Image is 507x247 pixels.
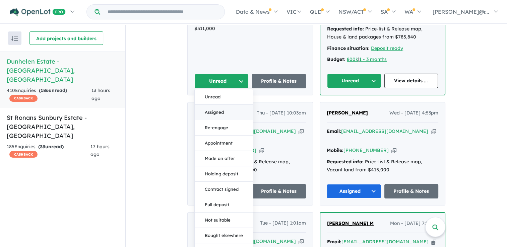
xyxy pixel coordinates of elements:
strong: Email: [327,128,341,134]
button: Contract signed [195,182,253,197]
button: Add projects and builders [29,31,103,45]
div: Land Lot 107, Vacant land from $511,000 [194,17,306,33]
button: Unread [194,74,249,88]
a: [PERSON_NAME] M [327,220,374,228]
a: [EMAIL_ADDRESS][DOMAIN_NAME] [341,239,429,245]
strong: Requested info: [327,26,364,32]
span: Mon - [DATE] 7:53pm [390,220,438,228]
strong: Budget: [327,56,345,62]
strong: Mobile: [327,147,343,153]
span: [PERSON_NAME] M [327,220,374,226]
strong: ( unread) [38,144,64,150]
h5: St Ronans Sunbury Estate - [GEOGRAPHIC_DATA] , [GEOGRAPHIC_DATA] [7,113,119,140]
button: Copy [431,128,436,135]
a: Profile & Notes [252,184,306,198]
span: 33 [40,144,45,150]
div: 410 Enquir ies [7,87,91,103]
a: Profile & Notes [252,74,306,88]
strong: ( unread) [39,87,67,93]
img: Openlot PRO Logo White [10,8,66,16]
span: [PERSON_NAME] [327,110,368,116]
strong: Finance situation: [327,45,370,51]
button: Holding deposit [195,166,253,182]
button: Assigned [327,184,381,198]
span: CASHBACK [9,95,38,102]
span: 17 hours ago [90,144,110,158]
button: Copy [431,238,436,245]
a: View details ... [384,74,438,88]
button: Made an offer [195,151,253,166]
button: Bought elsewhere [195,228,253,243]
a: 800k [347,56,358,62]
div: | [327,56,438,64]
div: Price-list & Release map, House & land packages from $785,840 [327,25,438,41]
button: Copy [299,128,304,135]
span: 13 hours ago [91,87,110,101]
a: [EMAIL_ADDRESS][DOMAIN_NAME] [341,128,428,134]
span: CASHBACK [9,151,38,158]
a: [PHONE_NUMBER] [343,147,389,153]
strong: Email: [327,239,341,245]
button: Unread [327,74,381,88]
span: [PERSON_NAME]@r... [433,8,489,15]
button: Re-engage [195,120,253,136]
input: Try estate name, suburb, builder or developer [102,5,223,19]
button: Unread [195,89,253,105]
button: Assigned [195,105,253,120]
img: sort.svg [11,36,18,41]
a: Profile & Notes [384,184,439,198]
button: Full deposit [195,197,253,213]
button: Copy [259,147,264,154]
h5: Dunhelen Estate - [GEOGRAPHIC_DATA] , [GEOGRAPHIC_DATA] [7,57,119,84]
a: Deposit ready [371,45,403,51]
div: 185 Enquir ies [7,143,90,159]
button: Copy [391,147,396,154]
a: 1 - 3 months [359,56,387,62]
div: Price-list & Release map, Vacant land from $415,000 [327,158,438,174]
strong: Requested info: [327,159,364,165]
span: Wed - [DATE] 4:53pm [389,109,438,117]
button: Not suitable [195,213,253,228]
span: 186 [41,87,49,93]
button: Copy [299,238,304,245]
span: Tue - [DATE] 1:01am [260,219,306,227]
a: [PERSON_NAME] [327,109,368,117]
span: Thu - [DATE] 10:03am [257,109,306,117]
button: Appointment [195,136,253,151]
